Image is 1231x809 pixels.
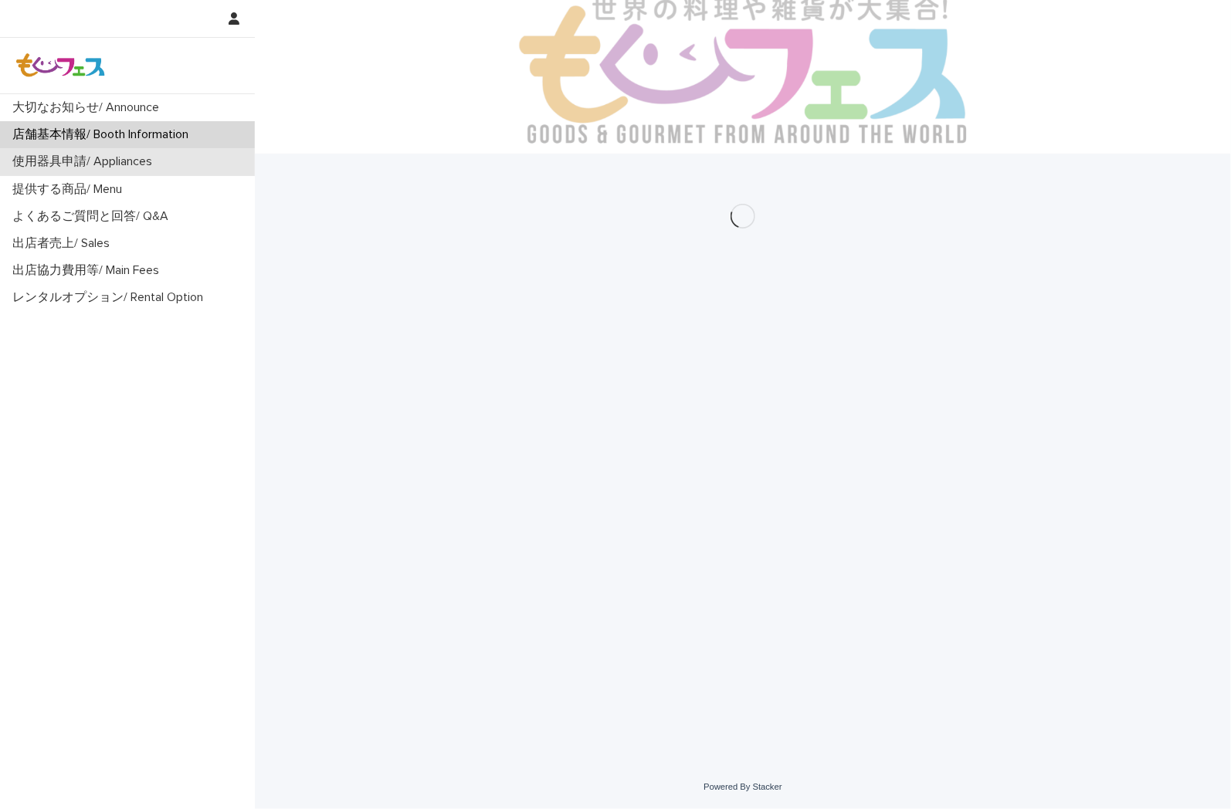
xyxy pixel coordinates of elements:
p: よくあるご質問と回答/ Q&A [6,209,181,224]
p: 出店協力費用等/ Main Fees [6,263,171,278]
p: 使用器具申請/ Appliances [6,154,164,169]
p: レンタルオプション/ Rental Option [6,290,215,305]
a: Powered By Stacker [704,782,782,791]
p: 店舗基本情報/ Booth Information [6,127,201,142]
img: Z8gcrWHQVC4NX3Wf4olx [12,50,110,81]
p: 提供する商品/ Menu [6,182,134,197]
p: 大切なお知らせ/ Announce [6,100,171,115]
p: 出店者売上/ Sales [6,236,122,251]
